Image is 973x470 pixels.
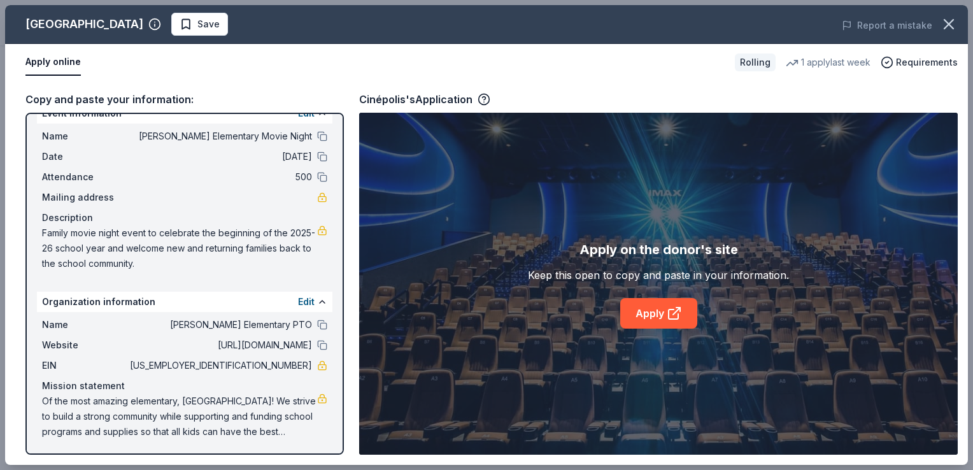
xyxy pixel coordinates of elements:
[37,292,332,312] div: Organization information
[127,358,312,373] span: [US_EMPLOYER_IDENTIFICATION_NUMBER]
[528,267,789,283] div: Keep this open to copy and paste in your information.
[42,210,327,225] div: Description
[25,91,344,108] div: Copy and paste your information:
[42,190,127,205] span: Mailing address
[42,169,127,185] span: Attendance
[127,129,312,144] span: [PERSON_NAME] Elementary Movie Night
[42,358,127,373] span: EIN
[298,294,315,310] button: Edit
[42,225,317,271] span: Family movie night event to celebrate the beginning of the 2025-26 school year and welcome new an...
[171,13,228,36] button: Save
[42,394,317,439] span: Of the most amazing elementary, [GEOGRAPHIC_DATA]! We strive to build a strong community while su...
[42,317,127,332] span: Name
[786,55,870,70] div: 1 apply last week
[620,298,697,329] a: Apply
[359,91,490,108] div: Cinépolis's Application
[37,103,332,124] div: Event information
[42,149,127,164] span: Date
[42,338,127,353] span: Website
[25,14,143,34] div: [GEOGRAPHIC_DATA]
[127,338,312,353] span: [URL][DOMAIN_NAME]
[127,317,312,332] span: [PERSON_NAME] Elementary PTO
[842,18,932,33] button: Report a mistake
[127,149,312,164] span: [DATE]
[25,49,81,76] button: Apply online
[42,378,327,394] div: Mission statement
[127,169,312,185] span: 500
[197,17,220,32] span: Save
[881,55,958,70] button: Requirements
[42,129,127,144] span: Name
[735,53,776,71] div: Rolling
[579,239,738,260] div: Apply on the donor's site
[896,55,958,70] span: Requirements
